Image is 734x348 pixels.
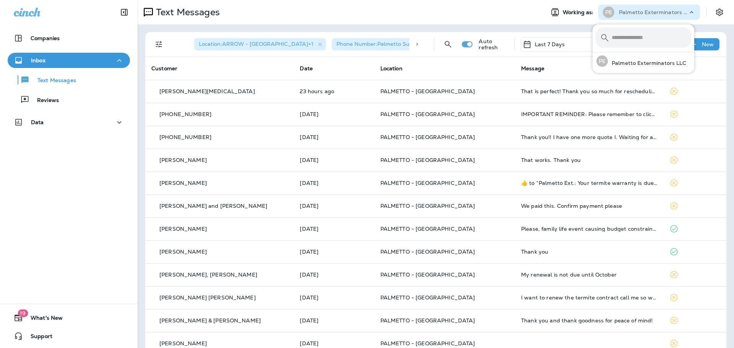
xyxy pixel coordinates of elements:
[563,9,595,16] span: Working as:
[8,329,130,344] button: Support
[23,333,52,342] span: Support
[521,111,657,117] div: IMPORTANT REMINDER: Please remember to click "Request Payment" in the Digs app once the job is do...
[440,37,456,52] button: Search Messages
[159,203,267,209] p: [PERSON_NAME] and [PERSON_NAME]
[521,203,657,209] div: We paid this. Confirm payment please
[31,57,45,63] p: Inbox
[159,180,207,186] p: [PERSON_NAME]
[159,295,256,301] p: [PERSON_NAME] [PERSON_NAME]
[380,157,475,163] span: PALMETTO - [GEOGRAPHIC_DATA]
[380,225,475,232] span: PALMETTO - [GEOGRAPHIC_DATA]
[380,180,475,186] span: PALMETTO - [GEOGRAPHIC_DATA]
[380,134,475,141] span: PALMETTO - [GEOGRAPHIC_DATA]
[300,249,368,255] p: Aug 14, 2025 08:36 AM
[159,111,211,117] p: [PHONE_NUMBER]
[380,88,475,95] span: PALMETTO - [GEOGRAPHIC_DATA]
[608,60,687,66] p: Palmetto Exterminators LLC
[151,37,167,52] button: Filters
[8,31,130,46] button: Companies
[521,180,657,186] div: ​👍​ to “ Palmetto Ext.: Your termite warranty is due for renewal. Visit customer.entomobrands.com...
[194,38,326,50] div: Location:ARROW - [GEOGRAPHIC_DATA]+1
[23,315,63,324] span: What's New
[159,226,207,232] p: [PERSON_NAME]
[8,53,130,68] button: Inbox
[153,6,220,18] p: Text Messages
[300,180,368,186] p: Aug 17, 2025 04:18 PM
[159,134,211,140] p: [PHONE_NUMBER]
[521,88,657,94] div: That is perfect! Thank you so much for rescheduling!
[521,65,544,72] span: Message
[380,65,403,72] span: Location
[380,271,475,278] span: PALMETTO - [GEOGRAPHIC_DATA]
[31,119,44,125] p: Data
[300,272,368,278] p: Aug 13, 2025 10:06 PM
[521,317,657,324] div: Thank you and thank goodness for peace of mind!
[159,249,207,255] p: [PERSON_NAME]
[380,340,475,347] span: PALMETTO - [GEOGRAPHIC_DATA]
[300,134,368,140] p: Aug 18, 2025 03:52 PM
[713,5,726,19] button: Settings
[300,295,368,301] p: Aug 13, 2025 04:54 PM
[114,5,135,20] button: Collapse Sidebar
[151,65,177,72] span: Customer
[159,317,261,324] p: [PERSON_NAME] & [PERSON_NAME]
[8,310,130,325] button: 19What's New
[535,41,565,47] p: Last 7 Days
[300,203,368,209] p: Aug 15, 2025 09:59 AM
[593,52,694,70] button: PEPalmetto Exterminators LLC
[521,249,657,255] div: Thank you
[30,77,76,84] p: Text Messages
[199,40,313,47] span: Location : ARROW - [GEOGRAPHIC_DATA] +1
[300,88,368,94] p: Aug 20, 2025 02:37 PM
[29,97,59,104] p: Reviews
[159,340,207,346] p: [PERSON_NAME]
[159,272,257,278] p: [PERSON_NAME], [PERSON_NAME]
[159,88,255,94] p: [PERSON_NAME][MEDICAL_DATA]
[380,111,475,118] span: PALMETTO - [GEOGRAPHIC_DATA]
[619,9,688,15] p: Palmetto Exterminators LLC
[8,115,130,130] button: Data
[521,226,657,232] div: Please, family life event causing budget constraints
[521,295,657,301] div: I want to renew the termite contract call me so we can discuss the date you will check my home.
[18,309,28,317] span: 19
[336,40,435,47] span: Phone Number : Palmetto Summerville
[380,248,475,255] span: PALMETTO - [GEOGRAPHIC_DATA]
[521,272,657,278] div: My renewal is not due until October
[603,6,614,18] div: PE
[300,65,313,72] span: Date
[479,38,508,50] p: Auto refresh
[8,72,130,88] button: Text Messages
[380,202,475,209] span: PALMETTO - [GEOGRAPHIC_DATA]
[521,157,657,163] div: That works. Thank you
[332,38,448,50] div: Phone Number:Palmetto Summerville
[300,226,368,232] p: Aug 14, 2025 10:09 AM
[380,294,475,301] span: PALMETTO - [GEOGRAPHIC_DATA]
[300,317,368,324] p: Aug 13, 2025 04:28 PM
[300,111,368,117] p: Aug 19, 2025 09:13 AM
[596,55,608,67] div: PE
[300,157,368,163] p: Aug 18, 2025 09:33 AM
[702,41,714,47] p: New
[8,92,130,108] button: Reviews
[300,340,368,346] p: Aug 13, 2025 04:10 PM
[521,134,657,140] div: Thank you!! I have one more quote I. Waiting for and will be in contact once I review their contr...
[380,317,475,324] span: PALMETTO - [GEOGRAPHIC_DATA]
[159,157,207,163] p: [PERSON_NAME]
[31,35,60,41] p: Companies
